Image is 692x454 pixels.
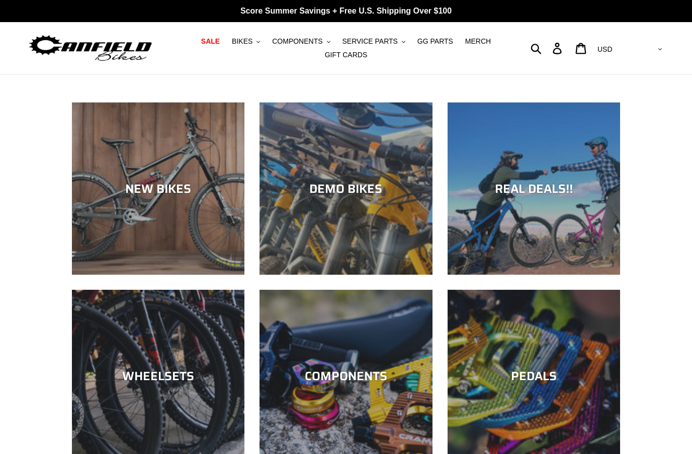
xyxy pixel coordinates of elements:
div: PEDALS [448,369,620,384]
a: REAL DEALS!! [448,102,620,275]
span: SERVICE PARTS [342,37,397,46]
div: WHEELSETS [72,369,244,384]
span: MERCH [465,37,491,46]
button: SERVICE PARTS [337,35,410,48]
span: GG PARTS [417,37,453,46]
button: COMPONENTS [267,35,335,48]
a: SALE [196,35,225,48]
button: BIKES [227,35,265,48]
a: DEMO BIKES [259,102,432,275]
span: GIFT CARDS [325,51,368,59]
span: SALE [201,37,220,46]
div: NEW BIKES [72,181,244,196]
span: BIKES [232,37,252,46]
a: MERCH [460,35,496,48]
img: Canfield Bikes [28,33,153,64]
div: REAL DEALS!! [448,181,620,196]
span: COMPONENTS [272,37,322,46]
div: COMPONENTS [259,369,432,384]
a: GG PARTS [412,35,458,48]
a: NEW BIKES [72,102,244,275]
a: GIFT CARDS [320,48,373,62]
div: DEMO BIKES [259,181,432,196]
